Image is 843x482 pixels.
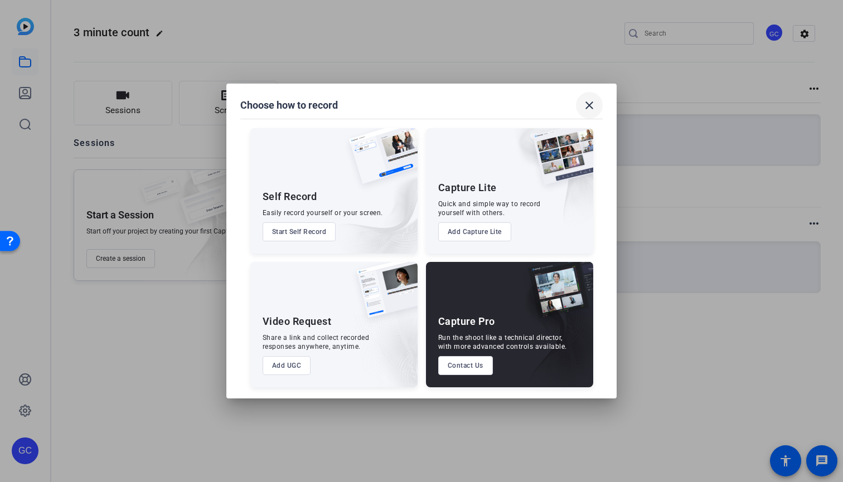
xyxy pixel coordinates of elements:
div: Easily record yourself or your screen. [263,208,383,217]
img: capture-lite.png [524,128,593,196]
img: self-record.png [341,128,418,195]
div: Capture Pro [438,315,495,328]
img: embarkstudio-capture-pro.png [511,276,593,387]
div: Share a link and collect recorded responses anywhere, anytime. [263,333,370,351]
button: Start Self Record [263,222,336,241]
div: Run the shoot like a technical director, with more advanced controls available. [438,333,567,351]
img: ugc-content.png [348,262,418,329]
img: embarkstudio-self-record.png [321,152,418,254]
button: Add Capture Lite [438,222,511,241]
img: embarkstudio-capture-lite.png [493,128,593,240]
div: Quick and simple way to record yourself with others. [438,199,541,217]
div: Self Record [263,190,317,203]
img: capture-pro.png [520,262,593,330]
button: Contact Us [438,356,493,375]
button: Add UGC [263,356,311,375]
div: Video Request [263,315,332,328]
mat-icon: close [583,99,596,112]
h1: Choose how to record [240,99,338,112]
img: embarkstudio-ugc-content.png [353,296,418,387]
div: Capture Lite [438,181,497,194]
